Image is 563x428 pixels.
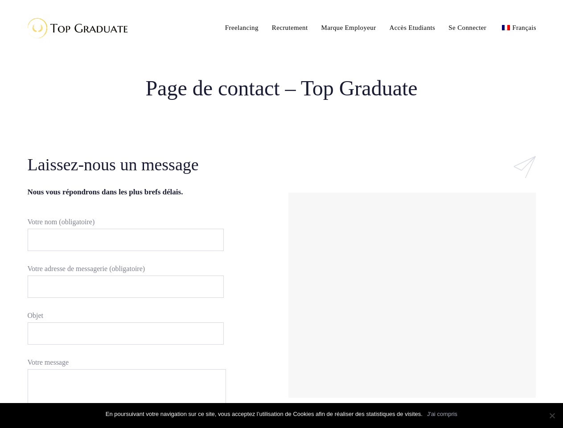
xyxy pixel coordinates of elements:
span: Marque Employeur [321,24,376,31]
span: En poursuivant votre navigation sur ce site, vous acceptez l’utilisation de Cookies afin de réali... [106,410,423,419]
h2: Laissez-nous un message [28,153,275,177]
span: Non [547,411,556,420]
label: Objet [28,309,224,354]
span: Page de contact – Top Graduate [145,74,417,102]
span: Accès Etudiants [390,24,436,31]
span: Recrutement [272,24,308,31]
h6: Nous vous répondrons dans les plus brefs délais. [28,186,275,198]
span: Se Connecter [448,24,486,31]
input: Objet [28,322,224,345]
label: Votre nom (obligatoire) [28,215,224,260]
span: Freelancing [225,24,259,31]
label: Votre adresse de messagerie (obligatoire) [28,262,224,307]
span: Français [512,24,536,31]
img: Français [502,25,510,30]
img: Top Graduate [20,13,132,42]
input: Votre nom (obligatoire) [28,229,224,251]
input: Votre adresse de messagerie (obligatoire) [28,276,224,298]
a: J'ai compris [427,410,457,419]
